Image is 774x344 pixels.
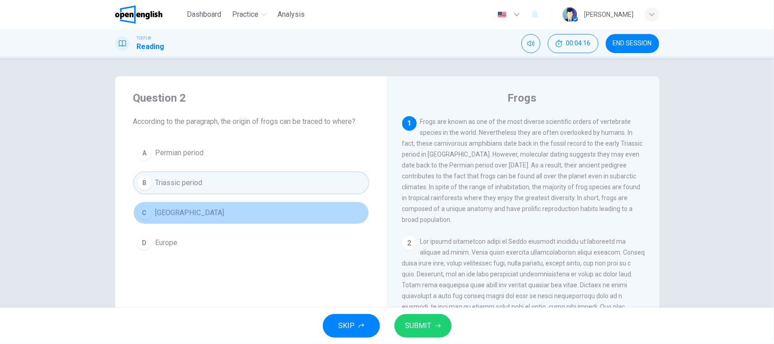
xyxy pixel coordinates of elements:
[115,5,184,24] a: OpenEnglish logo
[548,34,599,53] div: Hide
[405,319,432,332] span: SUBMIT
[133,116,369,127] span: According to the paragraph, the origin of frogs can be traced to where?
[277,9,305,20] span: Analysis
[402,116,417,131] div: 1
[584,9,634,20] div: [PERSON_NAME]
[508,91,537,105] h4: Frogs
[402,236,417,251] div: 2
[566,40,591,47] span: 00:04:16
[521,34,540,53] div: Mute
[133,231,369,254] button: DEurope
[137,236,152,250] div: D
[133,91,369,105] h4: Question 2
[137,146,152,160] div: A
[115,5,163,24] img: OpenEnglish logo
[133,201,369,224] button: C[GEOGRAPHIC_DATA]
[274,6,308,23] button: Analysis
[229,6,270,23] button: Practice
[563,7,577,22] img: Profile picture
[137,206,152,220] div: C
[394,314,452,338] button: SUBMIT
[137,35,151,41] span: TOEFL®
[497,11,508,18] img: en
[548,34,599,53] button: 00:04:16
[156,207,224,218] span: [GEOGRAPHIC_DATA]
[323,314,380,338] button: SKIP
[137,41,165,52] h1: Reading
[339,319,355,332] span: SKIP
[156,237,178,248] span: Europe
[133,142,369,164] button: APermian period
[133,172,369,194] button: BTriassic period
[156,147,204,158] span: Permian period
[232,9,258,20] span: Practice
[402,118,643,223] span: Frogs are known as one of the most diverse scientific orders of vertebrate species in the world. ...
[187,9,221,20] span: Dashboard
[137,176,152,190] div: B
[156,177,203,188] span: Triassic period
[613,40,652,47] span: END SESSION
[183,6,225,23] button: Dashboard
[606,34,659,53] button: END SESSION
